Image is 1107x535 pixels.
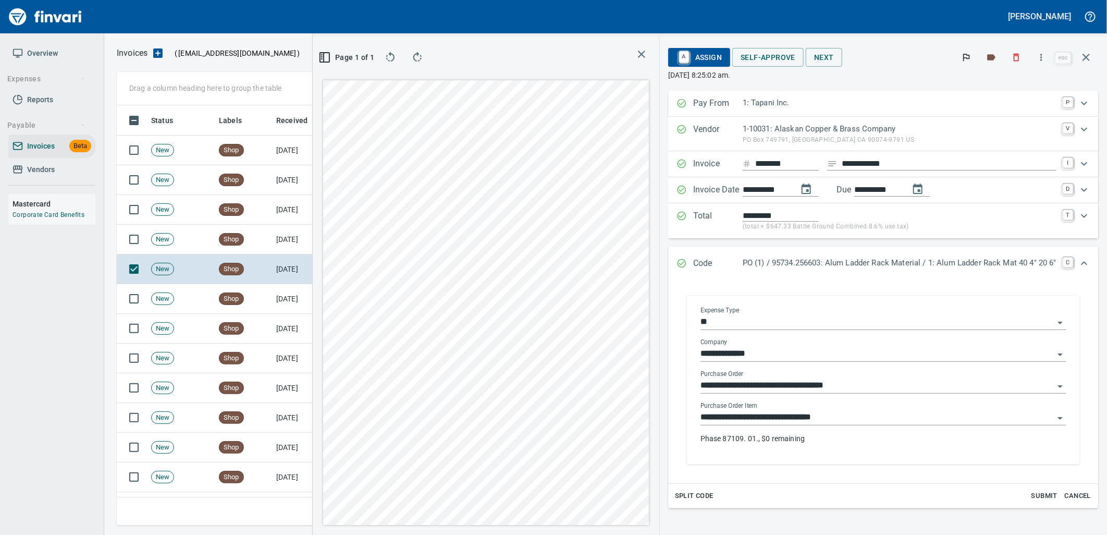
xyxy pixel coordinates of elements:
[675,490,714,502] span: Split Code
[693,123,743,145] p: Vendor
[272,403,329,433] td: [DATE]
[693,210,743,232] p: Total
[152,354,174,363] span: New
[679,51,689,63] a: A
[219,472,243,482] span: Shop
[827,159,838,169] svg: Invoice description
[7,119,86,132] span: Payable
[325,51,370,64] span: Page 1 of 1
[272,284,329,314] td: [DATE]
[1055,52,1071,64] a: esc
[152,145,174,155] span: New
[272,433,329,463] td: [DATE]
[837,184,886,196] p: Due
[693,97,743,111] p: Pay From
[219,383,243,393] span: Shop
[219,114,242,127] span: Labels
[272,165,329,195] td: [DATE]
[152,294,174,304] span: New
[7,72,86,86] span: Expenses
[668,177,1099,203] div: Expand
[321,48,374,67] button: Page 1 of 1
[152,413,174,423] span: New
[219,235,243,245] span: Shop
[219,114,255,127] span: Labels
[1063,157,1073,168] a: I
[272,254,329,284] td: [DATE]
[272,492,329,522] td: [DATE]
[6,4,84,29] a: Finvari
[219,413,243,423] span: Shop
[668,117,1099,151] div: Expand
[732,48,804,67] button: Self-Approve
[219,443,243,453] span: Shop
[27,47,58,60] span: Overview
[177,48,297,58] span: [EMAIL_ADDRESS][DOMAIN_NAME]
[1064,490,1092,502] span: Cancel
[168,48,300,58] p: ( )
[276,114,321,127] span: Received
[794,177,819,202] button: change date
[129,83,282,93] p: Drag a column heading here to group the table
[219,205,243,215] span: Shop
[677,48,722,66] span: Assign
[3,69,90,89] button: Expenses
[152,383,174,393] span: New
[1063,184,1073,194] a: D
[272,225,329,254] td: [DATE]
[743,123,1056,135] p: 1-10031: Alaskan Copper & Brass Company
[219,145,243,155] span: Shop
[668,48,730,67] button: AAssign
[147,47,168,59] button: Upload an Invoice
[743,97,1056,109] p: 1: Tapani Inc.
[27,140,55,153] span: Invoices
[8,135,95,158] a: InvoicesBeta
[272,195,329,225] td: [DATE]
[1008,11,1071,22] h5: [PERSON_NAME]
[8,158,95,181] a: Vendors
[1006,8,1074,25] button: [PERSON_NAME]
[743,157,751,170] svg: Invoice number
[3,116,90,135] button: Payable
[955,46,978,69] button: Flag
[69,140,91,152] span: Beta
[668,151,1099,177] div: Expand
[1005,46,1028,69] button: Discard
[700,308,739,314] label: Expense Type
[700,433,1066,444] p: Phase 87109. 01., $0 remaining
[1030,490,1059,502] span: Submit
[693,257,743,271] p: Code
[152,205,174,215] span: New
[1063,123,1073,133] a: V
[272,344,329,373] td: [DATE]
[152,235,174,245] span: New
[27,163,55,176] span: Vendors
[1063,210,1073,220] a: T
[152,472,174,482] span: New
[272,136,329,165] td: [DATE]
[700,371,744,378] label: Purchase Order
[13,211,84,218] a: Corporate Card Benefits
[668,281,1099,508] div: Expand
[1053,347,1067,362] button: Open
[743,135,1056,145] p: PO Box 749791, [GEOGRAPHIC_DATA] CA 90074-9791 US
[1053,45,1099,70] span: Close invoice
[668,203,1099,238] div: Expand
[1053,315,1067,330] button: Open
[1053,379,1067,394] button: Open
[905,177,930,202] button: change due date
[668,70,1099,80] p: [DATE] 8:25:02 am.
[117,47,147,59] nav: breadcrumb
[152,175,174,185] span: New
[700,339,728,346] label: Company
[219,354,243,363] span: Shop
[151,114,173,127] span: Status
[152,324,174,334] span: New
[219,294,243,304] span: Shop
[1053,411,1067,425] button: Open
[152,443,174,453] span: New
[219,175,243,185] span: Shop
[743,257,1056,269] p: PO (1) / 95734.256603: Alum Ladder Rack Material / 1: Alum Ladder Rack Mat 40 4" 20 6"
[151,114,187,127] span: Status
[980,46,1003,69] button: Labels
